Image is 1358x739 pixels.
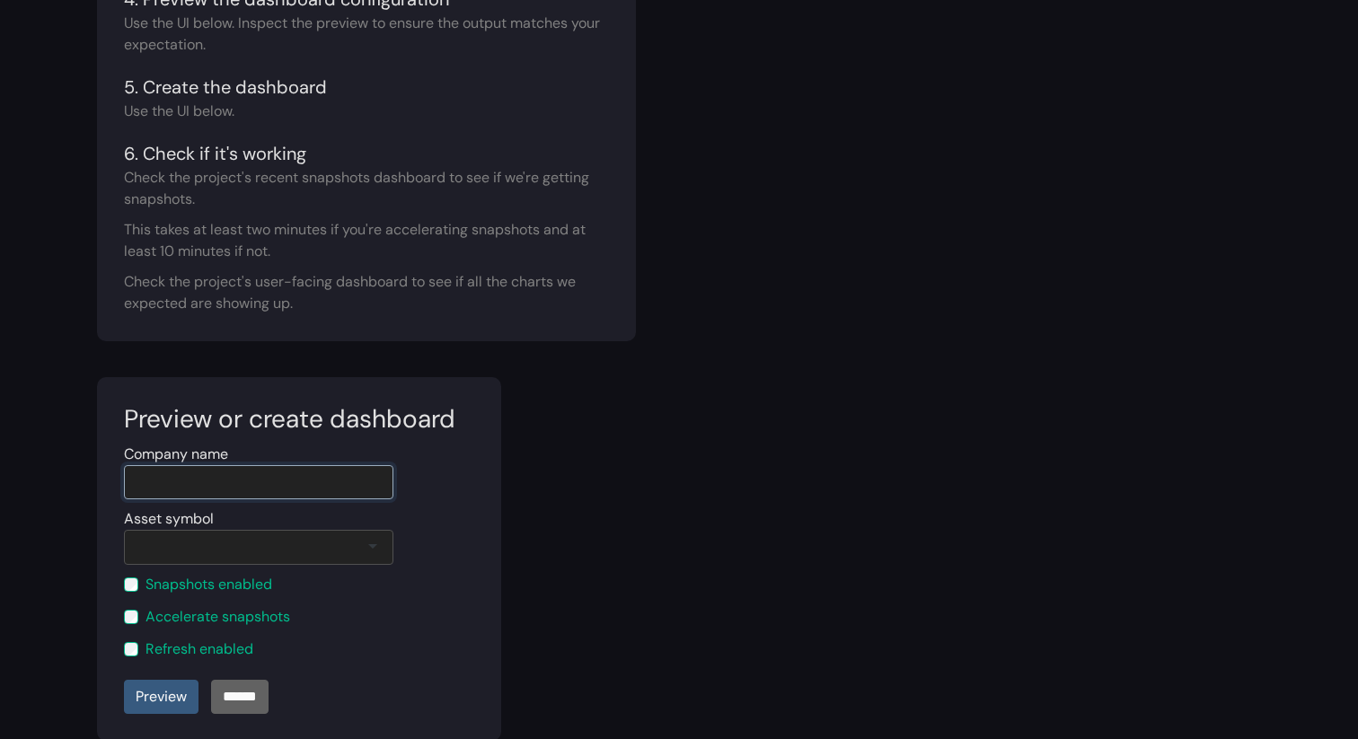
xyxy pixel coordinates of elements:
div: 5. Create the dashboard [124,74,609,101]
label: Asset symbol [124,508,214,530]
div: Use the UI below. [124,101,609,122]
div: Check the project's user-facing dashboard to see if all the charts we expected are showing up. [124,271,609,314]
div: Preview [124,680,198,714]
label: Accelerate snapshots [145,606,290,628]
label: Refresh enabled [145,638,253,660]
label: Company name [124,444,228,465]
div: Use the UI below. Inspect the preview to ensure the output matches your expectation. [124,13,609,56]
h3: Preview or create dashboard [124,404,474,435]
label: Snapshots enabled [145,574,272,595]
div: This takes at least two minutes if you're accelerating snapshots and at least 10 minutes if not. [124,219,609,262]
div: 6. Check if it's working [124,140,609,167]
div: Check the project's recent snapshots dashboard to see if we're getting snapshots. [124,167,609,210]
